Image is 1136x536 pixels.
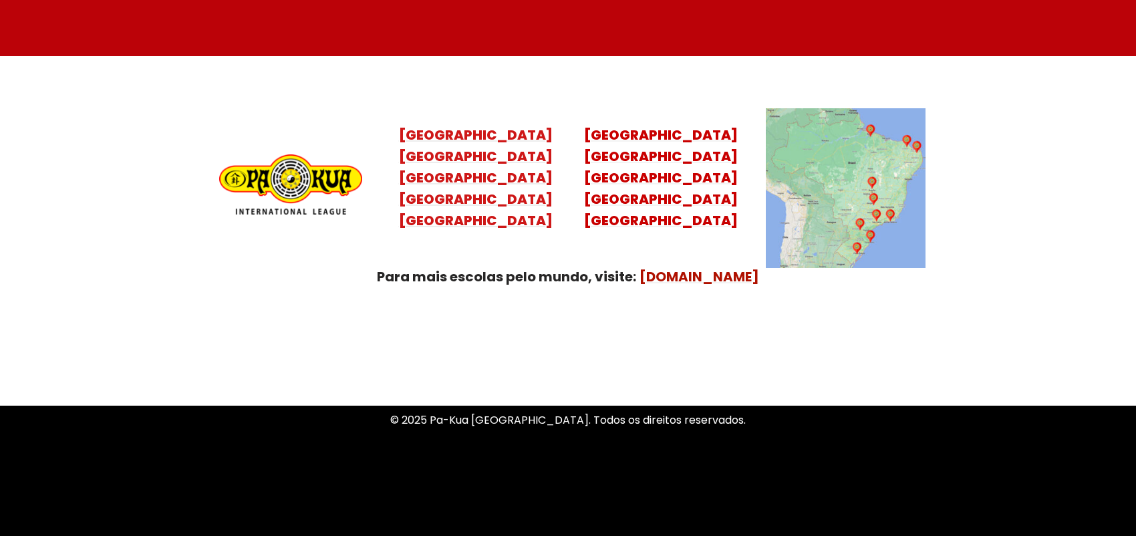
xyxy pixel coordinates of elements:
a: Política de Privacidade [509,468,628,484]
strong: Para mais escolas pelo mundo, visite: [377,267,636,286]
p: Uma Escola de conhecimentos orientais para toda a família. Foco, habilidade concentração, conquis... [187,352,949,388]
p: © 2025 Pa-Kua [GEOGRAPHIC_DATA]. Todos os direitos reservados. [187,411,949,429]
mark: [GEOGRAPHIC_DATA] [GEOGRAPHIC_DATA] [584,126,738,166]
mark: [GEOGRAPHIC_DATA] [GEOGRAPHIC_DATA] [GEOGRAPHIC_DATA] [GEOGRAPHIC_DATA] [399,147,553,230]
a: [DOMAIN_NAME] [640,267,759,286]
mark: [GEOGRAPHIC_DATA] [GEOGRAPHIC_DATA] [GEOGRAPHIC_DATA] [584,168,738,230]
a: [GEOGRAPHIC_DATA][GEOGRAPHIC_DATA][GEOGRAPHIC_DATA][GEOGRAPHIC_DATA][GEOGRAPHIC_DATA] [584,126,738,230]
a: [GEOGRAPHIC_DATA][GEOGRAPHIC_DATA][GEOGRAPHIC_DATA][GEOGRAPHIC_DATA][GEOGRAPHIC_DATA] [399,126,553,230]
mark: [GEOGRAPHIC_DATA] [399,126,553,144]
